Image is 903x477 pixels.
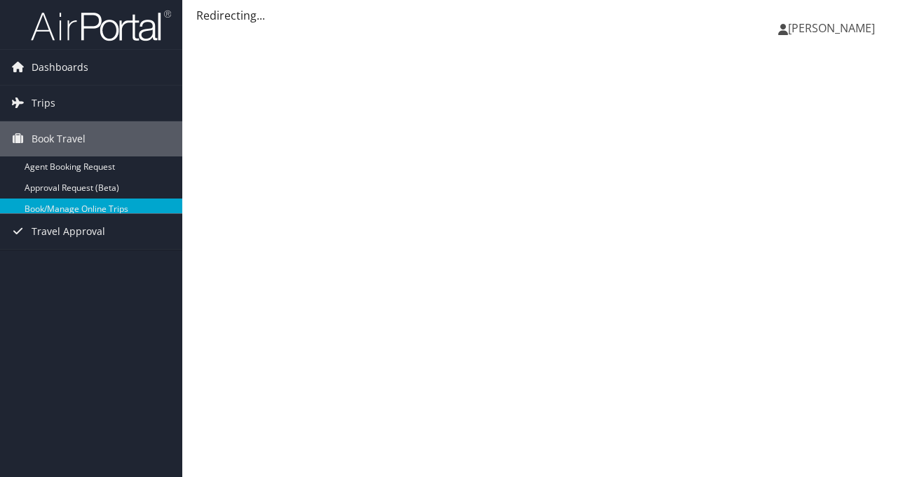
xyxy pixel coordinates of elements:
span: Travel Approval [32,214,105,249]
span: Trips [32,86,55,121]
span: Book Travel [32,121,86,156]
span: Dashboards [32,50,88,85]
span: [PERSON_NAME] [788,20,875,36]
div: Redirecting... [196,7,889,24]
img: airportal-logo.png [31,9,171,42]
a: [PERSON_NAME] [778,7,889,49]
